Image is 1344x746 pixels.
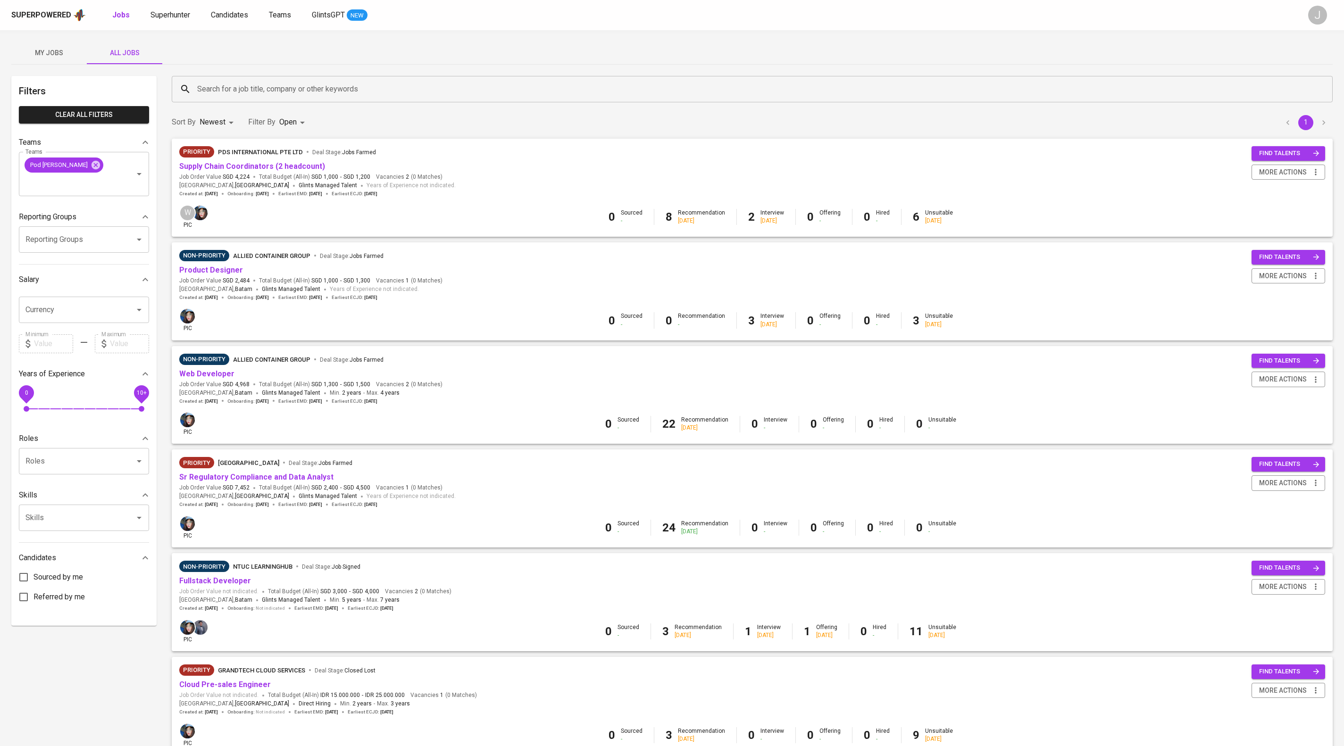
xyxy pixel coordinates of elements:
[332,398,377,405] span: Earliest ECJD :
[1259,563,1319,573] span: find talents
[179,412,196,436] div: pic
[1259,252,1319,263] span: find talents
[223,381,250,389] span: SGD 4,968
[179,162,325,171] a: Supply Chain Coordinators (2 headcount)
[819,321,841,329] div: -
[348,605,393,612] span: Earliest ECJD :
[205,398,218,405] span: [DATE]
[235,596,252,605] span: Batam
[380,597,400,603] span: 7 years
[1308,6,1327,25] div: J
[179,181,289,191] span: [GEOGRAPHIC_DATA] ,
[343,173,370,181] span: SGD 1,200
[1259,459,1319,470] span: find talents
[916,417,923,431] b: 0
[269,9,293,21] a: Teams
[278,191,322,197] span: Earliest EMD :
[1252,683,1325,698] button: more actions
[311,173,338,181] span: SGD 1,000
[1252,475,1325,491] button: more actions
[311,381,338,389] span: SGD 1,300
[180,309,195,323] img: diazagista@glints.com
[179,205,196,229] div: pic
[681,424,728,432] div: [DATE]
[1252,165,1325,180] button: more actions
[349,588,351,596] span: -
[367,597,400,603] span: Max.
[235,389,252,398] span: Batam
[764,520,787,536] div: Interview
[681,520,728,536] div: Recommendation
[312,9,367,21] a: GlintsGPT NEW
[760,321,784,329] div: [DATE]
[312,149,376,156] span: Deal Stage :
[179,147,214,157] span: Priority
[681,528,728,536] div: [DATE]
[320,253,384,259] span: Deal Stage :
[179,561,229,572] div: Sufficient Talents in Pipeline
[666,210,672,224] b: 8
[819,312,841,328] div: Offering
[179,472,334,481] a: Sr Regulatory Compliance and Data Analyst
[823,528,844,536] div: -
[385,588,451,596] span: Vacancies ( 0 Matches )
[376,277,442,285] span: Vacancies ( 0 Matches )
[928,528,956,536] div: -
[179,389,252,398] span: [GEOGRAPHIC_DATA] ,
[179,501,218,508] span: Created at :
[879,416,893,432] div: Hired
[621,209,643,225] div: Sourced
[350,356,384,363] span: Jobs Farmed
[34,334,73,353] input: Value
[256,191,269,197] span: [DATE]
[309,191,322,197] span: [DATE]
[618,528,639,536] div: -
[205,605,218,612] span: [DATE]
[218,149,303,156] span: PDS International Pte Ltd
[807,210,814,224] b: 0
[279,114,308,131] div: Open
[1252,561,1325,575] button: find talents
[376,484,442,492] span: Vacancies ( 0 Matches )
[928,424,956,432] div: -
[223,277,250,285] span: SGD 2,484
[223,173,250,181] span: SGD 4,224
[364,191,377,197] span: [DATE]
[1279,115,1333,130] nav: pagination navigation
[133,455,146,468] button: Open
[823,416,844,432] div: Offering
[1298,115,1313,130] button: page 1
[340,173,342,181] span: -
[180,413,195,427] img: diazagista@glints.com
[928,520,956,536] div: Unsuitable
[19,433,38,444] p: Roles
[618,416,639,432] div: Sourced
[1252,354,1325,368] button: find talents
[819,217,841,225] div: -
[363,596,365,605] span: -
[233,252,310,259] span: Allied Container Group
[294,605,338,612] span: Earliest EMD :
[19,137,41,148] p: Teams
[179,205,196,221] div: W
[19,429,149,448] div: Roles
[279,117,297,126] span: Open
[179,285,252,294] span: [GEOGRAPHIC_DATA] ,
[11,10,71,21] div: Superpowered
[150,9,192,21] a: Superhunter
[278,294,322,301] span: Earliest EMD :
[605,521,612,534] b: 0
[376,173,442,181] span: Vacancies ( 0 Matches )
[320,356,384,363] span: Deal Stage :
[309,501,322,508] span: [DATE]
[259,277,370,285] span: Total Budget (All-In)
[25,389,28,396] span: 0
[278,501,322,508] span: Earliest EMD :
[299,493,357,499] span: Glints Managed Talent
[179,398,218,405] span: Created at :
[609,314,615,327] b: 0
[876,321,890,329] div: -
[179,294,218,301] span: Created at :
[233,563,292,570] span: NTUC LearningHub
[312,10,345,19] span: GlintsGPT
